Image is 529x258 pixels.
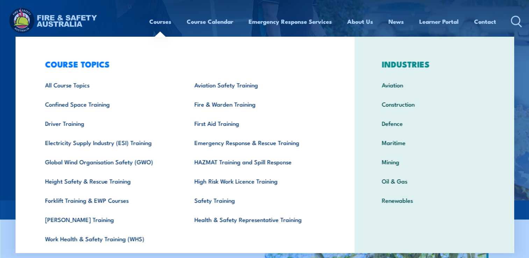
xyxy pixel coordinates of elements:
[371,75,498,94] a: Aviation
[34,75,183,94] a: All Course Topics
[34,191,183,210] a: Forklift Training & EWP Courses
[34,133,183,152] a: Electricity Supply Industry (ESI) Training
[183,152,333,171] a: HAZMAT Training and Spill Response
[371,152,498,171] a: Mining
[34,152,183,171] a: Global Wind Organisation Safety (GWO)
[371,191,498,210] a: Renewables
[388,12,404,31] a: News
[249,12,332,31] a: Emergency Response Services
[474,12,496,31] a: Contact
[187,12,233,31] a: Course Calendar
[34,229,183,248] a: Work Health & Safety Training (WHS)
[34,114,183,133] a: Driver Training
[34,210,183,229] a: [PERSON_NAME] Training
[183,191,333,210] a: Safety Training
[347,12,373,31] a: About Us
[371,59,498,69] h3: INDUSTRIES
[183,75,333,94] a: Aviation Safety Training
[371,114,498,133] a: Defence
[34,59,333,69] h3: COURSE TOPICS
[183,210,333,229] a: Health & Safety Representative Training
[371,133,498,152] a: Maritime
[34,94,183,114] a: Confined Space Training
[34,171,183,191] a: Height Safety & Rescue Training
[371,94,498,114] a: Construction
[183,94,333,114] a: Fire & Warden Training
[419,12,459,31] a: Learner Portal
[149,12,171,31] a: Courses
[183,133,333,152] a: Emergency Response & Rescue Training
[183,114,333,133] a: First Aid Training
[183,171,333,191] a: High Risk Work Licence Training
[371,171,498,191] a: Oil & Gas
